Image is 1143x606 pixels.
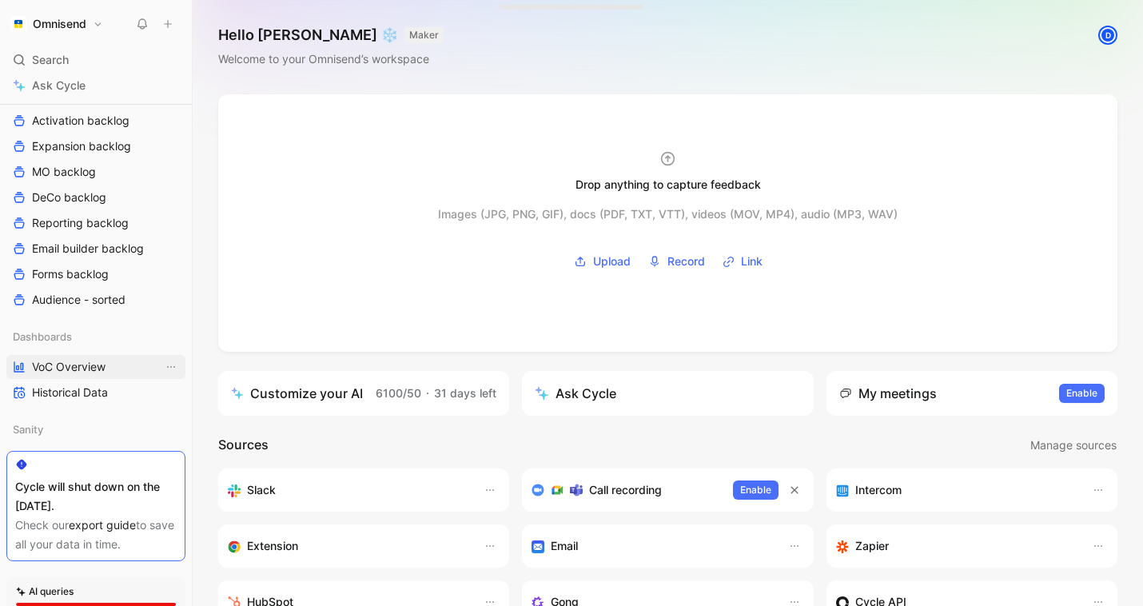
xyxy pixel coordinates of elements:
[426,386,429,400] span: ·
[6,325,185,405] div: DashboardsVoC OverviewView actionsHistorical Data
[740,482,771,498] span: Enable
[32,359,106,375] span: VoC Overview
[717,249,768,273] button: Link
[6,185,185,209] a: DeCo backlog
[32,266,109,282] span: Forms backlog
[6,134,185,158] a: Expansion backlog
[522,371,813,416] button: Ask Cycle
[575,175,761,194] div: Drop anything to capture feedback
[13,329,72,345] span: Dashboards
[69,518,136,532] a: export guide
[551,536,578,556] h3: Email
[33,17,86,31] h1: Omnisend
[163,359,179,375] button: View actions
[855,480,902,500] h3: Intercom
[1030,436,1117,455] span: Manage sources
[6,211,185,235] a: Reporting backlog
[247,536,298,556] h3: Extension
[32,76,86,95] span: Ask Cycle
[6,74,185,98] a: Ask Cycle
[6,237,185,261] a: Email builder backlog
[404,27,444,43] button: MAKER
[32,292,125,308] span: Audience - sorted
[32,164,96,180] span: MO backlog
[593,252,631,271] span: Upload
[589,480,662,500] h3: Call recording
[6,288,185,312] a: Audience - sorted
[32,50,69,70] span: Search
[6,417,185,441] div: Sanity
[667,252,705,271] span: Record
[836,536,1076,556] div: Capture feedback from thousands of sources with Zapier (survey results, recordings, sheets, etc).
[434,386,496,400] span: 31 days left
[15,516,177,554] div: Check our to save all your data in time.
[16,584,74,600] div: AI queries
[228,536,468,556] div: Capture feedback from anywhere on the web
[532,536,771,556] div: Forward emails to your feedback inbox
[376,386,421,400] span: 6100/50
[6,48,185,72] div: Search
[535,384,616,403] div: Ask Cycle
[6,262,185,286] a: Forms backlog
[218,26,444,45] h1: Hello [PERSON_NAME] ❄️
[438,205,898,224] div: Images (JPG, PNG, GIF), docs (PDF, TXT, VTT), videos (MOV, MP4), audio (MP3, WAV)
[741,252,763,271] span: Link
[247,480,276,500] h3: Slack
[6,13,107,35] button: OmnisendOmnisend
[32,241,144,257] span: Email builder backlog
[6,109,185,133] a: Activation backlog
[32,189,106,205] span: DeCo backlog
[32,215,129,231] span: Reporting backlog
[15,477,177,516] div: Cycle will shut down on the [DATE].
[13,421,43,437] span: Sanity
[218,50,444,69] div: Welcome to your Omnisend’s workspace
[32,385,108,401] span: Historical Data
[10,16,26,32] img: Omnisend
[643,249,711,273] button: Record
[836,480,1076,500] div: Sync your customers, send feedback and get updates in Intercom
[228,480,468,500] div: Sync your customers, send feedback and get updates in Slack
[218,371,509,416] a: Customize your AI6100/50·31 days left
[32,113,129,129] span: Activation backlog
[1066,385,1097,401] span: Enable
[1059,384,1105,403] button: Enable
[6,417,185,446] div: Sanity
[6,381,185,405] a: Historical Data
[855,536,889,556] h3: Zapier
[6,160,185,184] a: MO backlog
[218,435,269,456] h2: Sources
[6,325,185,349] div: Dashboards
[532,480,719,500] div: Record & transcribe meetings from Zoom, Meet & Teams.
[733,480,779,500] button: Enable
[1100,27,1116,43] div: D
[231,384,363,403] div: Customize your AI
[839,384,937,403] div: My meetings
[6,355,185,379] a: VoC OverviewView actions
[1029,435,1117,456] button: Manage sources
[32,138,131,154] span: Expansion backlog
[568,249,636,273] button: Upload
